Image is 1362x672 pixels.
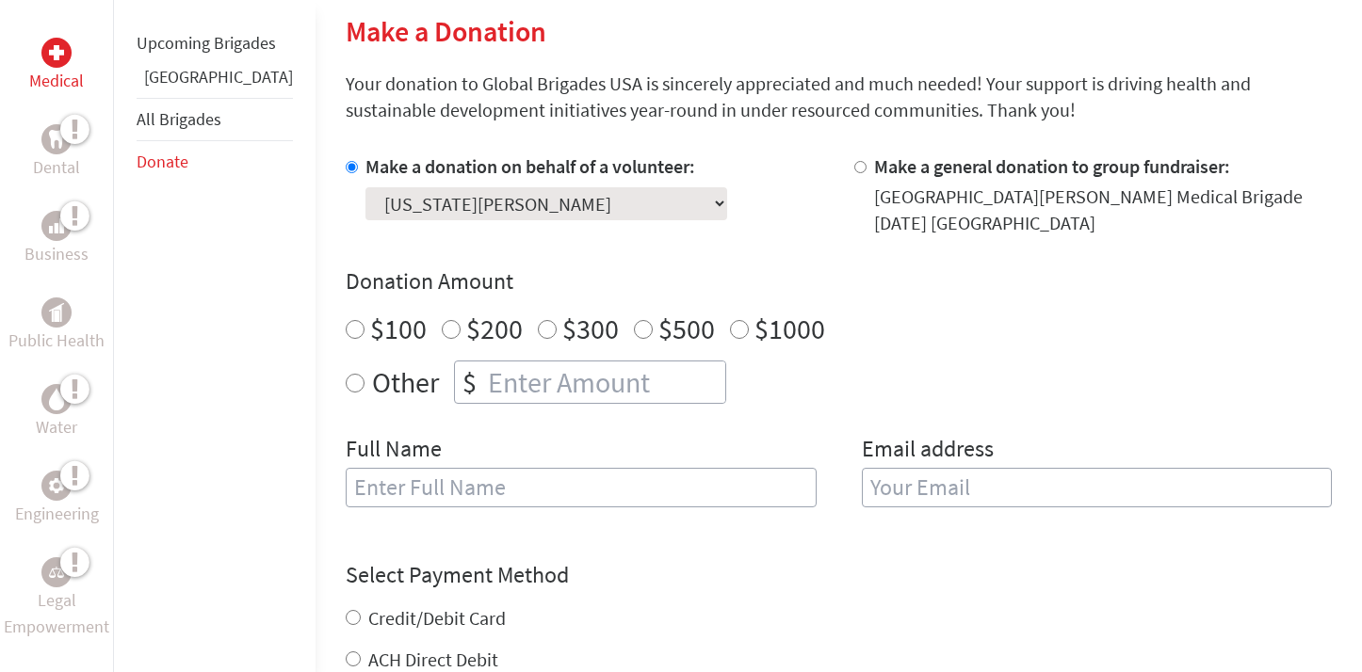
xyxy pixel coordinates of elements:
[874,184,1333,236] div: [GEOGRAPHIC_DATA][PERSON_NAME] Medical Brigade [DATE] [GEOGRAPHIC_DATA]
[466,311,523,346] label: $200
[41,297,72,328] div: Public Health
[41,211,72,241] div: Business
[346,266,1332,296] h4: Donation Amount
[41,38,72,68] div: Medical
[346,468,817,507] input: Enter Full Name
[562,311,619,346] label: $300
[137,151,188,172] a: Donate
[36,384,77,440] a: WaterWater
[484,361,725,403] input: Enter Amount
[8,328,105,354] p: Public Health
[862,468,1333,507] input: Your Email
[49,218,64,233] img: Business
[41,124,72,154] div: Dental
[137,98,293,141] li: All Brigades
[49,130,64,148] img: Dental
[754,311,825,346] label: $1000
[346,560,1332,590] h4: Select Payment Method
[49,478,64,493] img: Engineering
[346,434,442,468] label: Full Name
[137,108,221,130] a: All Brigades
[33,124,80,181] a: DentalDental
[36,414,77,440] p: Water
[4,587,109,640] p: Legal Empowerment
[370,311,427,346] label: $100
[372,360,439,404] label: Other
[33,154,80,181] p: Dental
[144,66,293,88] a: [GEOGRAPHIC_DATA]
[137,64,293,98] li: Greece
[41,557,72,587] div: Legal Empowerment
[4,557,109,640] a: Legal EmpowermentLegal Empowerment
[346,71,1332,123] p: Your donation to Global Brigades USA is sincerely appreciated and much needed! Your support is dr...
[365,154,695,178] label: Make a donation on behalf of a volunteer:
[15,471,99,527] a: EngineeringEngineering
[8,297,105,354] a: Public HealthPublic Health
[49,388,64,409] img: Water
[24,211,89,267] a: BusinessBusiness
[658,311,715,346] label: $500
[29,38,84,94] a: MedicalMedical
[137,141,293,183] li: Donate
[49,45,64,60] img: Medical
[41,471,72,501] div: Engineering
[29,68,84,94] p: Medical
[49,303,64,322] img: Public Health
[862,434,994,468] label: Email address
[368,648,498,671] label: ACH Direct Debit
[455,361,484,403] div: $
[137,23,293,64] li: Upcoming Brigades
[15,501,99,527] p: Engineering
[24,241,89,267] p: Business
[368,606,506,630] label: Credit/Debit Card
[41,384,72,414] div: Water
[874,154,1230,178] label: Make a general donation to group fundraiser:
[346,14,1332,48] h2: Make a Donation
[137,32,276,54] a: Upcoming Brigades
[49,567,64,578] img: Legal Empowerment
